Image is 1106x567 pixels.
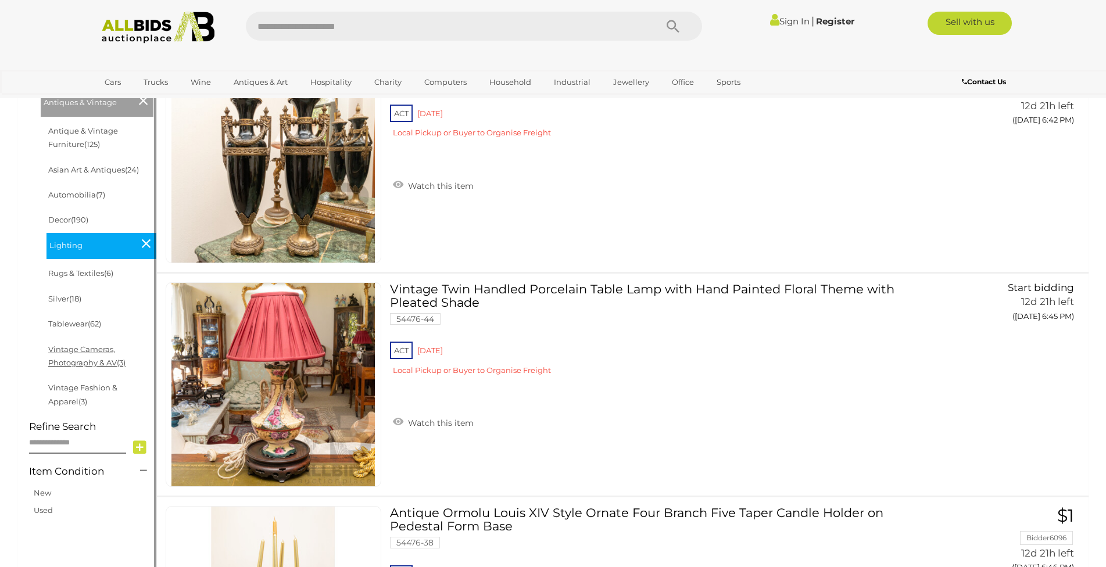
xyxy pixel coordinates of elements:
[942,59,1077,131] a: $12 Ziv 12d 21h left ([DATE] 6:42 PM)
[48,126,118,149] a: Antique & Vintage Furniture(125)
[171,283,375,486] img: 54476-44a.jpg
[709,73,748,92] a: Sports
[48,165,139,174] a: Asian Art & Antiques(24)
[811,15,814,27] span: |
[48,383,117,405] a: Vintage Fashion & Apparel(3)
[48,215,88,224] a: Decor(190)
[606,73,657,92] a: Jewellery
[390,413,477,430] a: Watch this item
[44,93,131,109] span: Antiques & Vintage
[34,505,53,515] a: Used
[95,12,221,44] img: Allbids.com.au
[29,466,123,477] h4: Item Condition
[399,282,925,384] a: Vintage Twin Handled Porcelain Table Lamp with Hand Painted Floral Theme with Pleated Shade 54476...
[405,181,474,191] span: Watch this item
[770,16,810,27] a: Sign In
[69,294,81,303] span: (18)
[125,165,139,174] span: (24)
[390,176,477,193] a: Watch this item
[171,59,375,263] img: 54476-39a.jpg
[29,421,153,432] h4: Refine Search
[367,73,409,92] a: Charity
[34,488,51,497] a: New
[48,294,81,303] a: Silver(18)
[664,73,701,92] a: Office
[962,77,1006,86] b: Contact Us
[104,268,113,278] span: (6)
[71,215,88,224] span: (190)
[1057,505,1074,526] span: $1
[928,12,1012,35] a: Sell with us
[962,76,1009,88] a: Contact Us
[48,190,105,199] a: Automobilia(7)
[183,73,219,92] a: Wine
[97,73,128,92] a: Cars
[482,73,539,92] a: Household
[1008,282,1074,293] span: Start bidding
[78,397,87,406] span: (3)
[816,16,854,27] a: Register
[405,418,474,428] span: Watch this item
[117,358,126,367] span: (3)
[399,59,925,147] a: Pair Tall Neo Classical Style Heavy Gilt Brass Ebony Porcelain Lidded Urns 54476-39 ACT [DATE] Lo...
[136,73,176,92] a: Trucks
[48,319,101,328] a: Tablewear(62)
[88,319,101,328] span: (62)
[644,12,702,41] button: Search
[96,190,105,199] span: (7)
[48,268,113,278] a: Rugs & Textiles(6)
[84,139,100,149] span: (125)
[226,73,295,92] a: Antiques & Art
[417,73,474,92] a: Computers
[942,282,1077,328] a: Start bidding 12d 21h left ([DATE] 6:45 PM)
[97,92,195,111] a: [GEOGRAPHIC_DATA]
[546,73,598,92] a: Industrial
[49,236,137,252] span: Lighting
[303,73,359,92] a: Hospitality
[48,344,126,367] a: Vintage Cameras, Photography & AV(3)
